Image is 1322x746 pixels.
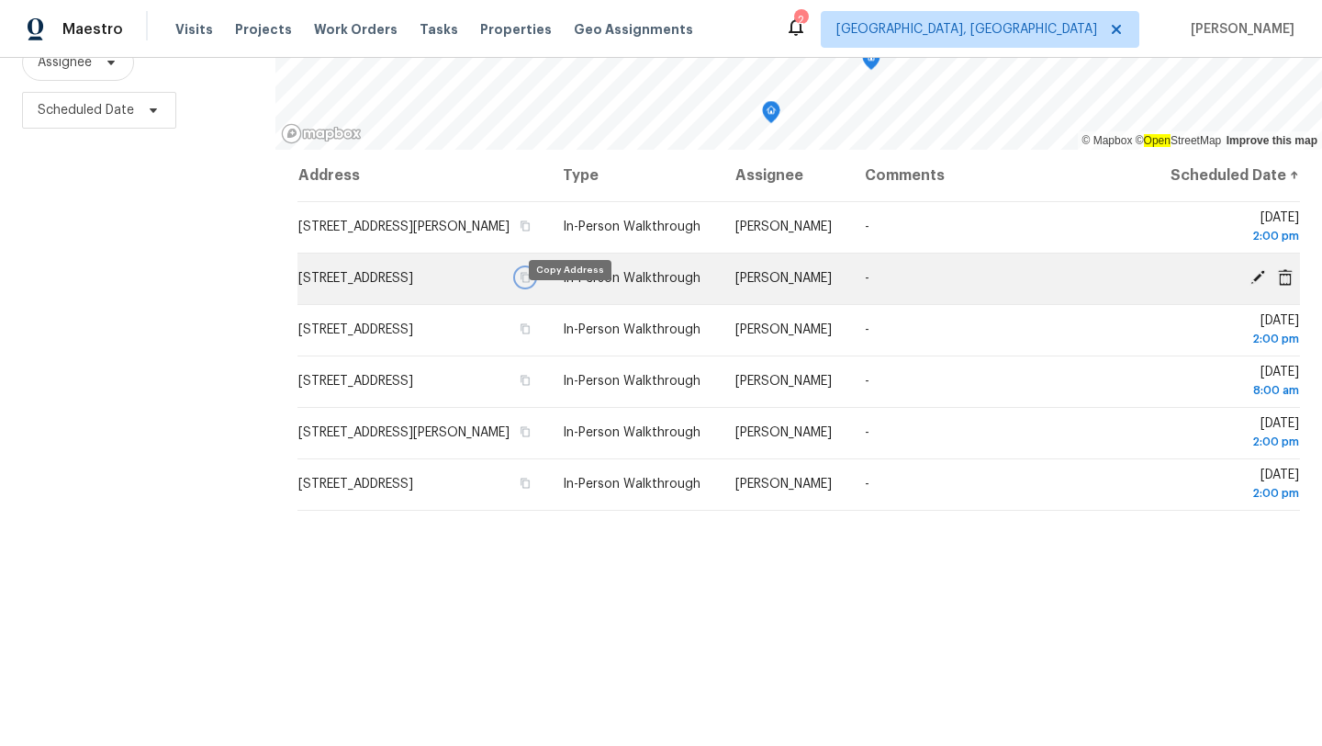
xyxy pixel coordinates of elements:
[836,20,1097,39] span: [GEOGRAPHIC_DATA], [GEOGRAPHIC_DATA]
[298,220,510,233] span: [STREET_ADDRESS][PERSON_NAME]
[235,20,292,39] span: Projects
[1166,211,1299,245] span: [DATE]
[1166,469,1299,503] span: [DATE]
[862,48,880,76] div: Map marker
[38,101,134,119] span: Scheduled Date
[298,478,413,491] span: [STREET_ADDRESS]
[1151,150,1300,201] th: Scheduled Date ↑
[175,20,213,39] span: Visits
[563,478,700,491] span: In-Person Walkthrough
[420,23,458,36] span: Tasks
[850,150,1151,201] th: Comments
[1166,417,1299,451] span: [DATE]
[865,478,869,491] span: -
[735,272,832,285] span: [PERSON_NAME]
[1166,381,1299,400] div: 8:00 am
[1244,269,1272,286] span: Edit
[721,150,850,201] th: Assignee
[735,323,832,336] span: [PERSON_NAME]
[563,426,700,439] span: In-Person Walkthrough
[297,150,548,201] th: Address
[563,375,700,388] span: In-Person Walkthrough
[548,150,721,201] th: Type
[1272,269,1299,286] span: Cancel
[1144,134,1171,147] ah_el_jm_1744035306855: Open
[38,53,92,72] span: Assignee
[480,20,552,39] span: Properties
[563,272,700,285] span: In-Person Walkthrough
[735,375,832,388] span: [PERSON_NAME]
[517,372,533,389] button: Copy Address
[1136,134,1222,147] a: OpenStreetMap
[1166,484,1299,503] div: 2:00 pm
[865,323,869,336] span: -
[517,321,533,337] button: Copy Address
[1166,330,1299,348] div: 2:00 pm
[865,375,869,388] span: -
[735,220,832,233] span: [PERSON_NAME]
[735,426,832,439] span: [PERSON_NAME]
[865,220,869,233] span: -
[563,220,700,233] span: In-Person Walkthrough
[574,20,693,39] span: Geo Assignments
[794,11,807,29] div: 2
[298,426,510,439] span: [STREET_ADDRESS][PERSON_NAME]
[298,323,413,336] span: [STREET_ADDRESS]
[563,323,700,336] span: In-Person Walkthrough
[1166,227,1299,245] div: 2:00 pm
[1166,314,1299,348] span: [DATE]
[281,123,362,144] a: Mapbox homepage
[1082,134,1133,147] a: Mapbox
[735,478,832,491] span: [PERSON_NAME]
[298,272,413,285] span: [STREET_ADDRESS]
[62,20,123,39] span: Maestro
[1227,134,1317,147] a: Improve this map
[865,272,869,285] span: -
[314,20,398,39] span: Work Orders
[517,424,533,440] button: Copy Address
[865,426,869,439] span: -
[1166,366,1299,400] span: [DATE]
[517,475,533,492] button: Copy Address
[298,375,413,388] span: [STREET_ADDRESS]
[1166,433,1299,451] div: 2:00 pm
[1183,20,1294,39] span: [PERSON_NAME]
[762,101,780,130] div: Map marker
